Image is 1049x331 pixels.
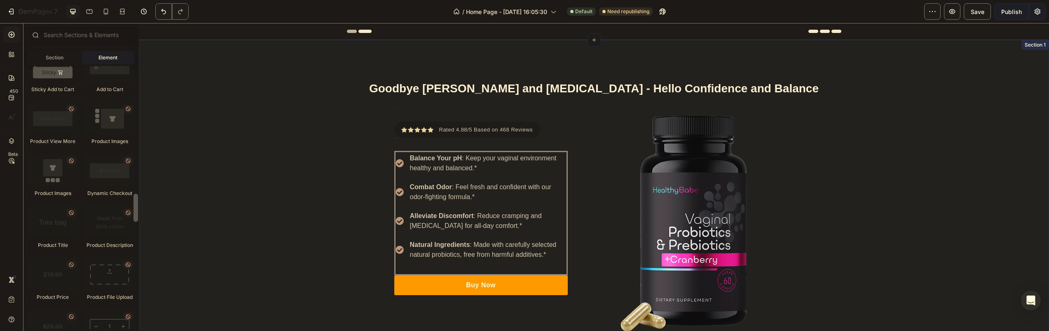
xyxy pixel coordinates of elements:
[607,8,649,15] span: Need republishing
[462,85,655,324] img: gempages_526899919517123537-0534939f-b690-45db-b509-d86121636f61.png
[1021,291,1041,310] div: Open Intercom Messenger
[994,3,1029,20] button: Publish
[271,188,426,208] p: : Reduce cramping and [MEDICAL_DATA] for all-day comfort.*
[84,242,136,249] div: Product Description
[84,293,136,301] div: Product File Upload
[84,86,136,93] div: Add to Cart
[462,7,464,16] span: /
[155,3,189,20] div: Undo/Redo
[271,130,426,150] p: : Keep your vaginal environment healthy and balanced.*
[271,159,426,179] p: : Feel fresh and confident with our odor-fighting formula.*
[27,26,136,43] input: Search Sections & Elements
[964,3,991,20] button: Save
[271,218,331,225] strong: Natural Ingredients
[271,189,335,196] strong: Alleviate Discomfort
[27,293,79,301] div: Product Price
[271,160,313,167] strong: Combat Odor
[98,54,117,61] span: Element
[84,190,136,197] div: Dynamic Checkout
[300,103,394,111] p: Rated 4.88/5 Based on 468 Reviews
[139,23,1049,331] iframe: Design area
[27,138,79,145] div: Product View More
[466,7,547,16] span: Home Page - [DATE] 16:05:30
[271,131,323,139] strong: Balance Your pH
[27,190,79,197] div: Product Images
[6,151,20,157] div: Beta
[575,8,592,15] span: Default
[84,138,136,145] div: Product Images
[46,54,63,61] span: Section
[3,3,61,20] button: 7
[327,257,357,267] p: Buy Now
[1001,7,1022,16] div: Publish
[8,88,20,94] div: 450
[54,7,58,16] p: 7
[255,252,429,272] a: Buy Now
[971,8,984,15] span: Save
[27,86,79,93] div: Sticky Add to Cart
[884,18,909,26] div: Section 1
[271,217,426,237] p: : Made with carefully selected natural probiotics, free from harmful additives.*
[27,242,79,249] div: Product Title
[230,59,680,72] span: Goodbye [PERSON_NAME] and [MEDICAL_DATA] - Hello Confidence and Balance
